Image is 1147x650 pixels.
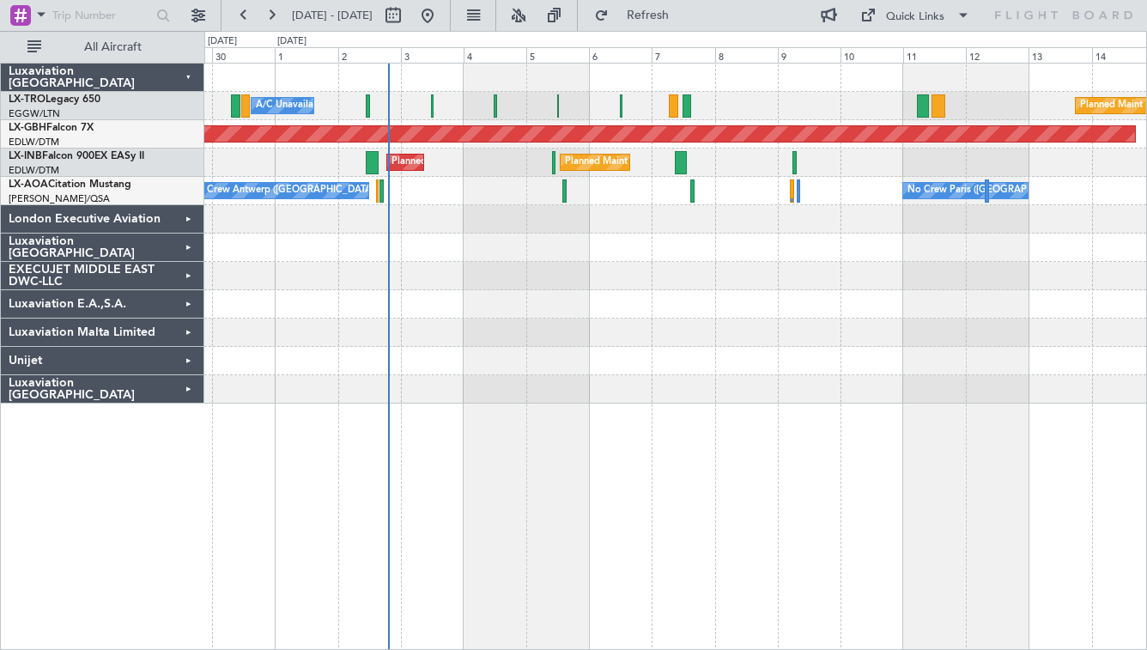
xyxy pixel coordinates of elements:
div: 2 [338,47,401,63]
div: Quick Links [886,9,944,26]
button: All Aircraft [19,33,186,61]
div: 7 [652,47,714,63]
span: Refresh [612,9,684,21]
div: 1 [275,47,337,63]
a: EDLW/DTM [9,136,59,149]
button: Quick Links [852,2,979,29]
input: Trip Number [52,3,151,28]
div: No Crew Paris ([GEOGRAPHIC_DATA]) [907,178,1077,204]
div: Planned Maint [GEOGRAPHIC_DATA] [391,149,555,175]
div: 11 [903,47,966,63]
span: [DATE] - [DATE] [292,8,373,23]
a: LX-TROLegacy 650 [9,94,100,105]
a: EGGW/LTN [9,107,60,120]
span: LX-TRO [9,94,46,105]
span: LX-INB [9,151,42,161]
a: [PERSON_NAME]/QSA [9,192,110,205]
a: LX-GBHFalcon 7X [9,123,94,133]
span: LX-AOA [9,179,48,190]
div: 10 [841,47,903,63]
div: 5 [526,47,589,63]
a: EDLW/DTM [9,164,59,177]
div: 3 [401,47,464,63]
span: LX-GBH [9,123,46,133]
div: 6 [589,47,652,63]
div: 12 [966,47,1029,63]
div: Planned Maint [GEOGRAPHIC_DATA] ([GEOGRAPHIC_DATA]) [565,149,835,175]
div: 13 [1029,47,1091,63]
div: [DATE] [208,34,237,49]
div: A/C Unavailable [256,93,327,118]
div: No Crew Antwerp ([GEOGRAPHIC_DATA]) [191,178,377,204]
div: 4 [464,47,526,63]
a: LX-INBFalcon 900EX EASy II [9,151,144,161]
span: All Aircraft [45,41,181,53]
a: LX-AOACitation Mustang [9,179,131,190]
div: 9 [778,47,841,63]
div: [DATE] [277,34,306,49]
div: 8 [715,47,778,63]
div: 30 [212,47,275,63]
button: Refresh [586,2,689,29]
